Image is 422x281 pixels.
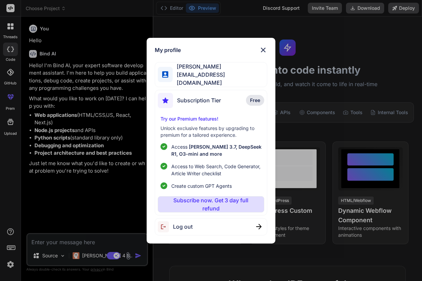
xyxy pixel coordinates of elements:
[160,182,167,189] img: checklist
[259,46,267,54] img: close
[158,196,265,212] button: Subscribe now. Get 3 day full refund
[162,71,168,77] img: profile
[171,196,251,212] p: Subscribe now. Get 3 day full refund
[160,125,262,138] p: Unlock exclusive features by upgrading to premium for a tailored experience.
[171,143,262,157] p: Access
[160,163,167,170] img: checklist
[173,62,267,71] span: [PERSON_NAME]
[158,93,173,108] img: subscription
[160,143,167,150] img: checklist
[173,71,267,87] span: [EMAIL_ADDRESS][DOMAIN_NAME]
[171,144,262,157] span: [PERSON_NAME] 3.7, DeepSeek R1, O3-mini and more
[256,224,262,229] img: close
[177,96,221,104] span: Subscription Tier
[158,221,173,232] img: logout
[155,46,181,54] h1: My profile
[160,116,262,122] p: Try our Premium features!
[171,163,262,177] span: Access to Web Search, Code Generator, Article Writer checklist
[171,182,232,189] span: Create custom GPT Agents
[250,97,260,104] span: Free
[173,223,193,231] span: Log out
